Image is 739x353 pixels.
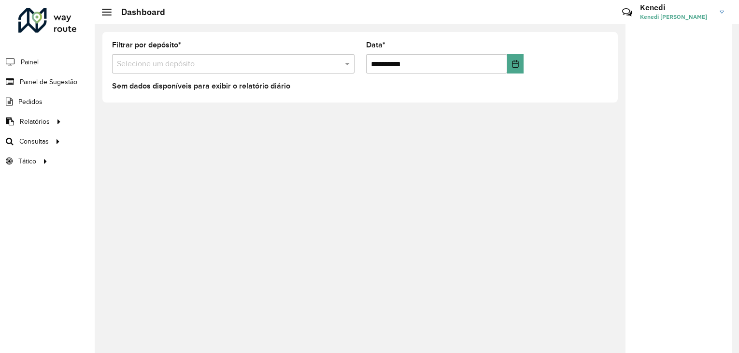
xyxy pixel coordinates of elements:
[617,2,638,23] a: Contato Rápido
[19,136,49,147] span: Consultas
[640,3,712,12] h3: Kenedi
[366,39,385,51] label: Data
[112,7,165,17] h2: Dashboard
[640,13,712,21] span: Kenedi [PERSON_NAME]
[21,57,39,67] span: Painel
[20,117,50,127] span: Relatórios
[18,97,43,107] span: Pedidos
[18,156,36,166] span: Tático
[20,77,77,87] span: Painel de Sugestão
[507,54,524,74] button: Choose Date
[112,39,181,51] label: Filtrar por depósito
[112,80,290,92] label: Sem dados disponíveis para exibir o relatório diário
